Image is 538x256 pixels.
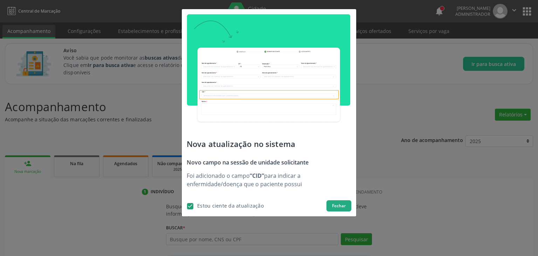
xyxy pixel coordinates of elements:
div: Estou ciente da atualização [197,202,264,209]
span: Fechar [332,203,346,209]
p: Novo campo na sessão de unidade solicitante [187,158,351,167]
img: update-cid.png [187,14,350,130]
strong: “CID” [250,172,264,180]
button: Fechar [326,200,351,211]
p: Foi adicionado o campo para indicar a enfermidade/doença que o paciente possui [187,171,351,188]
p: Nova atualização no sistema [187,138,351,150]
